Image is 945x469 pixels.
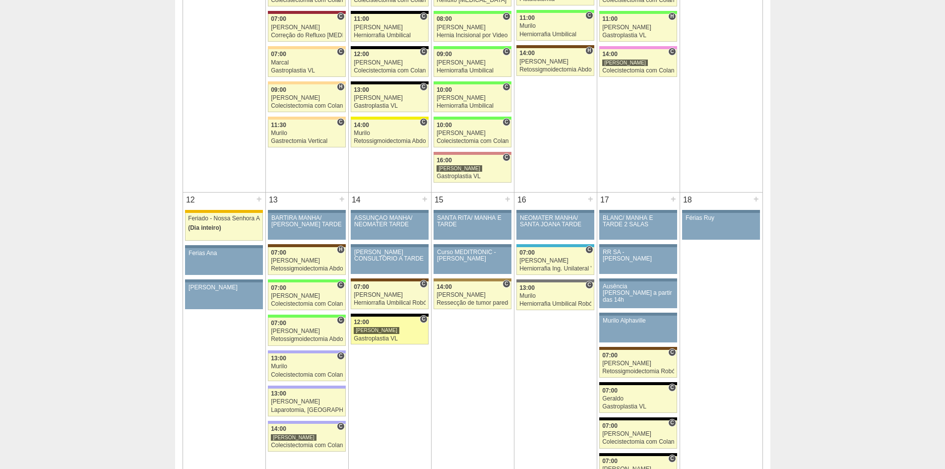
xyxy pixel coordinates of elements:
div: 13 [266,193,281,207]
a: [PERSON_NAME] [185,282,262,309]
span: 08:00 [437,15,452,22]
a: C 07:00 [PERSON_NAME] Herniorrafia Ing. Unilateral VL [516,247,594,275]
div: Herniorrafia Umbilical [437,67,508,74]
div: Key: Aviso [434,244,511,247]
div: Correção do Refluxo [MEDICAL_DATA] esofágico Robótico [271,32,343,39]
div: + [504,193,512,205]
div: 16 [514,193,530,207]
span: Hospital [337,83,344,91]
div: [PERSON_NAME] [437,292,508,298]
div: RR SA - [PERSON_NAME] [603,249,674,262]
a: [PERSON_NAME] CONSULTÓRIO A TARDE [351,247,428,274]
span: 09:00 [437,51,452,58]
div: Murilo [271,363,343,370]
div: Colecistectomia com Colangiografia VL [271,372,343,378]
span: 07:00 [271,320,286,327]
span: Consultório [420,48,427,56]
div: BARTIRA MANHÃ/ [PERSON_NAME] TARDE [271,215,342,228]
div: SANTA RITA/ MANHÃ E TARDE [437,215,508,228]
a: C 13:00 Murilo Colecistectomia com Colangiografia VL [268,353,345,381]
div: Herniorrafia Umbilical [354,32,426,39]
div: + [752,193,760,205]
span: 11:00 [602,15,618,22]
a: C 08:00 [PERSON_NAME] Hernia Incisional por Video [434,14,511,42]
div: Key: Aviso [185,279,262,282]
div: Key: Brasil [434,11,511,14]
div: Key: Aviso [599,278,677,281]
div: Key: Christóvão da Gama [268,421,345,424]
div: [PERSON_NAME] [271,434,316,441]
span: Hospital [337,246,344,254]
span: Hospital [668,12,676,20]
div: Retossigmoidectomia Robótica [602,368,674,375]
span: Consultório [337,316,344,324]
a: C 07:00 [PERSON_NAME] Retossigmoidectomia Robótica [599,350,677,378]
span: Hospital [585,47,593,55]
div: 14 [349,193,364,207]
div: ASSUNÇÃO MANHÃ/ NEOMATER TARDE [354,215,425,228]
span: 12:00 [354,51,369,58]
a: Murilo Alphaville [599,316,677,342]
div: Key: Christóvão da Gama [268,386,345,389]
span: Consultório [337,422,344,430]
div: Key: Santa Rita [351,117,428,120]
div: Gastroplastia VL [602,403,674,410]
div: Ausência [PERSON_NAME] a partir das 14h [603,283,674,303]
a: C 10:00 [PERSON_NAME] Colecistectomia com Colangiografia VL [434,120,511,147]
span: Consultório [503,280,510,288]
a: C 07:00 Geraldo Gastroplastia VL [599,385,677,413]
span: 13:00 [519,284,535,291]
div: [PERSON_NAME] [354,327,399,334]
span: Consultório [503,48,510,56]
span: Consultório [668,384,676,392]
div: Retossigmoidectomia Abdominal [271,336,343,342]
span: 10:00 [437,86,452,93]
a: C 14:00 [PERSON_NAME] Colecistectomia com Colangiografia VL [599,49,677,77]
a: SANTA RITA/ MANHÃ E TARDE [434,213,511,240]
a: C 09:00 [PERSON_NAME] Herniorrafia Umbilical [434,49,511,77]
div: Colecistectomia com Colangiografia VL [354,67,426,74]
span: 11:30 [271,122,286,129]
span: 07:00 [271,51,286,58]
div: NEOMATER MANHÃ/ SANTA JOANA TARDE [520,215,591,228]
div: Key: Albert Einstein [599,46,677,49]
span: 13:00 [271,355,286,362]
div: Key: Aviso [185,245,262,248]
a: Feriado - Nossa Senhora Aparecida (Dia inteiro) [185,213,262,241]
div: Herniorrafia Umbilical [519,31,591,38]
span: Consultório [337,352,344,360]
span: 13:00 [354,86,369,93]
div: [PERSON_NAME] [354,60,426,66]
a: Ferias Ana [185,248,262,275]
span: Consultório [503,83,510,91]
span: Consultório [420,280,427,288]
div: Gastroplastia VL [437,173,508,180]
div: Marcal [271,60,343,66]
div: Murilo Alphaville [603,318,674,324]
div: Key: Aviso [682,210,759,213]
div: [PERSON_NAME] [437,165,482,172]
a: 13:00 [PERSON_NAME] Laparotomia, [GEOGRAPHIC_DATA], Drenagem, Bridas VL [268,389,345,416]
a: C 11:30 Murilo Gastrectomia Vertical [268,120,345,147]
div: Key: Aviso [351,210,428,213]
div: 18 [680,193,695,207]
a: C 07:00 [PERSON_NAME] Colecistectomia com Colangiografia VL [268,282,345,310]
div: Key: Aviso [516,210,594,213]
div: [PERSON_NAME] [437,60,508,66]
a: BARTIRA MANHÃ/ [PERSON_NAME] TARDE [268,213,345,240]
span: Consultório [337,12,344,20]
span: Consultório [668,348,676,356]
span: 10:00 [437,122,452,129]
a: C 13:00 Murilo Herniorrafia Umbilical Robótica [516,282,594,310]
div: Colecistectomia com Colangiografia VL [271,103,343,109]
span: 07:00 [271,249,286,256]
span: 14:00 [602,51,618,58]
span: 07:00 [602,458,618,465]
a: BLANC/ MANHÃ E TARDE 2 SALAS [599,213,677,240]
div: BLANC/ MANHÃ E TARDE 2 SALAS [603,215,674,228]
span: 07:00 [271,284,286,291]
span: Consultório [420,118,427,126]
div: [PERSON_NAME] [271,399,343,405]
div: Key: Feriado [185,210,262,213]
div: Key: Blanc [351,11,428,14]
